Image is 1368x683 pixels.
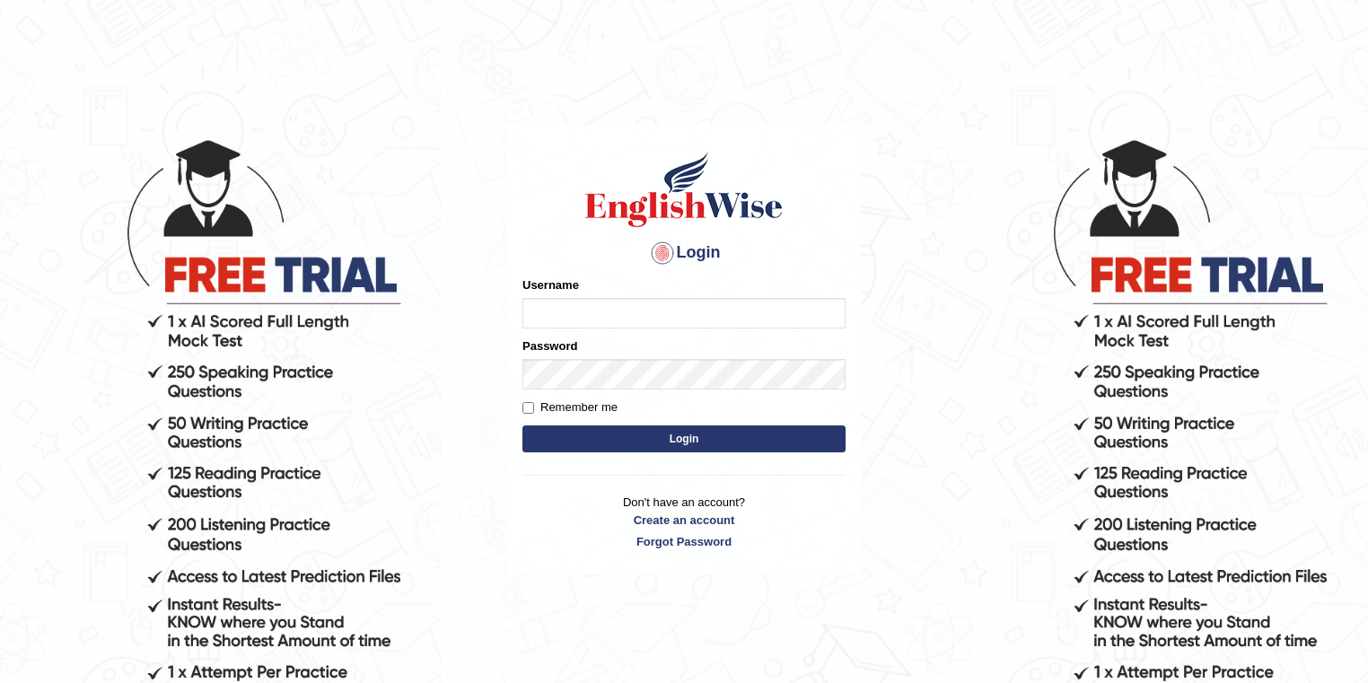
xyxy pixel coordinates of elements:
button: Login [522,425,846,452]
a: Create an account [522,512,846,529]
label: Username [522,276,579,293]
a: Forgot Password [522,533,846,550]
input: Remember me [522,402,534,414]
img: Logo of English Wise sign in for intelligent practice with AI [582,149,786,230]
label: Password [522,337,577,355]
p: Don't have an account? [522,494,846,549]
h4: Login [522,239,846,267]
label: Remember me [522,398,618,416]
